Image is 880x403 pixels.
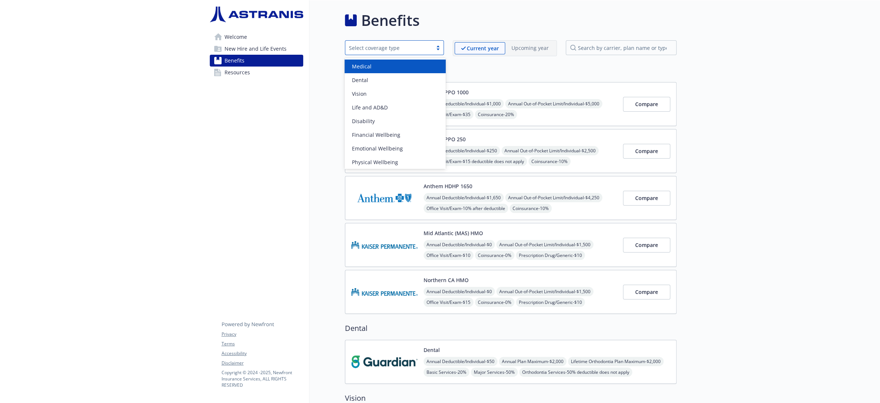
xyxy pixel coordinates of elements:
[424,240,495,249] span: Annual Deductible/Individual - $0
[352,62,371,70] span: Medical
[623,97,670,112] button: Compare
[635,101,658,108] span: Compare
[352,90,367,98] span: Vision
[352,117,375,125] span: Disability
[519,368,632,377] span: Orthodontia Services - 50% deductible does not apply
[222,360,303,366] a: Disclaimer
[351,346,418,377] img: Guardian carrier logo
[225,55,244,67] span: Benefits
[623,191,670,206] button: Compare
[528,157,571,166] span: Coinsurance - 10%
[222,369,303,388] p: Copyright © 2024 - 2025 , Newfront Insurance Services, ALL RIGHTS RESERVED
[623,285,670,299] button: Compare
[351,182,418,214] img: Anthem Blue Cross carrier logo
[568,357,664,366] span: Lifetime Orthodontia Plan Maximum - $2,000
[623,144,670,159] button: Compare
[424,276,469,284] button: Northern CA HMO
[210,67,303,78] a: Resources
[345,65,677,76] h2: Medical
[222,341,303,347] a: Terms
[352,131,400,139] span: Financial Wellbeing
[566,40,677,55] input: search by carrier, plan name or type
[222,331,303,338] a: Privacy
[424,88,469,96] button: Anthem PPO 1000
[222,350,303,357] a: Accessibility
[424,251,473,260] span: Office Visit/Exam - $10
[225,43,287,55] span: New Hire and Life Events
[210,31,303,43] a: Welcome
[510,204,552,213] span: Coinsurance - 10%
[352,76,368,84] span: Dental
[635,148,658,155] span: Compare
[424,298,473,307] span: Office Visit/Exam - $15
[424,193,504,202] span: Annual Deductible/Individual - $1,650
[351,229,418,261] img: Kaiser Permanente Insurance Company carrier logo
[352,145,403,152] span: Emotional Wellbeing
[424,346,440,354] button: Dental
[361,9,420,31] h1: Benefits
[424,157,527,166] span: Office Visit/Exam - $15 deductible does not apply
[467,44,499,52] p: Current year
[352,158,398,166] span: Physical Wellbeing
[424,146,500,155] span: Annual Deductible/Individual - $250
[210,55,303,67] a: Benefits
[623,238,670,253] button: Compare
[516,251,585,260] span: Prescription Drug/Generic - $10
[424,204,508,213] span: Office Visit/Exam - 10% after deductible
[352,104,388,111] span: Life and AD&D
[424,110,473,119] span: Office Visit/Exam - $35
[635,241,658,248] span: Compare
[424,287,495,296] span: Annual Deductible/Individual - $0
[505,193,602,202] span: Annual Out-of-Pocket Limit/Individual - $4,250
[499,357,566,366] span: Annual Plan Maximum - $2,000
[505,99,602,108] span: Annual Out-of-Pocket Limit/Individual - $5,000
[225,31,247,43] span: Welcome
[496,240,593,249] span: Annual Out-of-Pocket Limit/Individual - $1,500
[424,182,472,190] button: Anthem HDHP 1650
[496,287,593,296] span: Annual Out-of-Pocket Limit/Individual - $1,500
[424,99,504,108] span: Annual Deductible/Individual - $1,000
[635,288,658,295] span: Compare
[475,251,514,260] span: Coinsurance - 0%
[511,44,549,52] p: Upcoming year
[635,194,658,201] span: Compare
[210,43,303,55] a: New Hire and Life Events
[424,368,469,377] span: Basic Services - 20%
[424,229,483,237] button: Mid Atlantic (MAS) HMO
[471,368,518,377] span: Major Services - 50%
[475,110,517,119] span: Coinsurance - 20%
[505,42,555,54] span: Upcoming year
[351,276,418,308] img: Kaiser Permanente Insurance Company carrier logo
[516,298,585,307] span: Prescription Drug/Generic - $10
[475,298,514,307] span: Coinsurance - 0%
[345,323,677,334] h2: Dental
[225,67,250,78] span: Resources
[349,44,429,52] div: Select coverage type
[501,146,599,155] span: Annual Out-of-Pocket Limit/Individual - $2,500
[424,357,497,366] span: Annual Deductible/Individual - $50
